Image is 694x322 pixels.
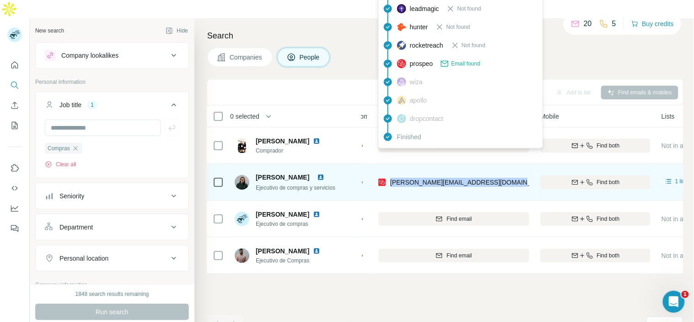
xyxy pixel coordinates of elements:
span: People [300,53,321,62]
span: [PERSON_NAME] [256,174,309,181]
span: Not found [462,41,485,49]
span: Compras [48,144,70,153]
span: 1 list [675,177,687,186]
img: provider wiza logo [397,77,406,87]
span: 0 selected [230,112,259,121]
span: prospeo [410,59,433,68]
span: apollo [410,96,427,105]
div: Seniority [59,191,84,201]
p: Personal information [35,78,189,86]
img: provider apollo logo [397,96,406,105]
span: Not in a list [662,142,693,149]
div: Department [59,223,93,232]
img: provider leadmagic logo [397,4,406,13]
span: 1 [682,291,689,298]
span: wiza [410,77,423,87]
img: Avatar [235,212,249,226]
span: Ejecutivo de compras [256,220,331,228]
img: provider prospeo logo [397,59,406,68]
span: Comprador [256,147,331,155]
img: LinkedIn logo [313,137,320,145]
img: LinkedIn logo [313,211,320,218]
button: My lists [7,117,22,134]
span: rocketreach [410,41,443,50]
div: New search [35,27,64,35]
span: hunter [410,22,428,32]
span: [PERSON_NAME][EMAIL_ADDRESS][DOMAIN_NAME] [390,179,551,186]
p: Company information [35,281,189,289]
span: Lists [662,112,675,121]
button: Find both [540,212,651,226]
span: Ejecutivo de Compras [256,257,331,265]
span: Companies [230,53,263,62]
button: Buy credits [631,17,674,30]
span: Find both [597,178,620,186]
button: Find both [540,175,651,189]
span: Not in a list [662,215,693,223]
img: Avatar [235,138,249,153]
span: Find both [597,215,620,223]
span: Mobile [540,112,559,121]
span: leadmagic [410,4,439,13]
img: provider dropcontact logo [397,114,406,123]
button: Clear all [45,160,76,169]
span: Not in a list [662,252,693,259]
p: 5 [612,18,616,29]
span: Finished [397,132,421,142]
span: Email found [451,60,480,68]
button: Use Surfe API [7,180,22,196]
img: provider hunter logo [397,23,406,31]
div: 1848 search results remaining [75,290,149,298]
button: Find email [378,212,529,226]
button: Company lookalikes [36,44,188,66]
span: Find both [597,142,620,150]
button: Use Surfe on LinkedIn [7,160,22,176]
button: Job title1 [36,94,188,120]
button: Personal location [36,247,188,269]
span: Find email [447,251,472,260]
img: provider rocketreach logo [397,41,406,50]
img: LinkedIn logo [313,247,320,255]
button: Hide [159,24,194,38]
button: Find email [378,249,529,262]
span: Find email [447,215,472,223]
div: Personal location [59,254,108,263]
span: [PERSON_NAME] [256,247,309,255]
div: Company lookalikes [61,51,118,60]
span: dropcontact [410,114,443,123]
iframe: Intercom live chat [663,291,685,313]
button: Dashboard [7,200,22,217]
span: Not found [457,5,481,13]
h4: Search [207,29,683,42]
button: Quick start [7,57,22,73]
button: Department [36,216,188,238]
img: Avatar [235,248,249,263]
span: Not found [446,23,470,31]
span: Ejecutivo de compras y servicios [256,185,335,191]
span: [PERSON_NAME] [256,211,309,218]
button: Enrich CSV [7,97,22,114]
button: Seniority [36,185,188,207]
div: 1 [87,101,97,109]
button: Search [7,77,22,93]
span: Find both [597,251,620,260]
button: Find both [540,139,651,153]
div: Job title [59,100,81,109]
p: 20 [584,18,592,29]
img: Avatar [235,175,249,190]
span: [PERSON_NAME] [256,137,309,145]
button: Find both [540,249,651,262]
img: LinkedIn logo [317,174,324,181]
button: Feedback [7,220,22,237]
img: provider prospeo logo [378,178,386,187]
